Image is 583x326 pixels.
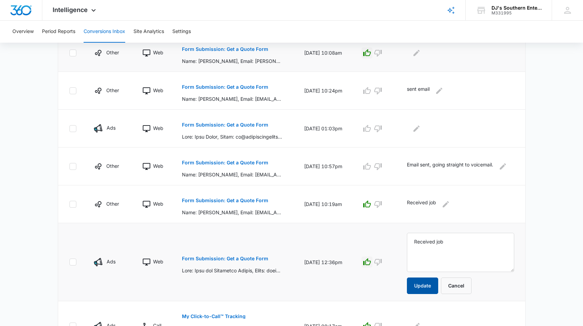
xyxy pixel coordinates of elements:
[407,161,493,172] p: Email sent, going straight to voicemail.
[153,258,163,265] p: Web
[182,117,268,133] button: Form Submission: Get a Quote Form
[296,110,353,148] td: [DATE] 01:03pm
[133,21,164,43] button: Site Analytics
[106,87,119,94] p: Other
[492,11,542,15] div: account id
[296,72,353,110] td: [DATE] 10:24pm
[106,162,119,170] p: Other
[153,200,163,207] p: Web
[182,256,268,261] p: Form Submission: Get a Quote Form
[84,21,125,43] button: Conversions Inbox
[182,85,268,89] p: Form Submission: Get a Quote Form
[106,200,119,207] p: Other
[182,154,268,171] button: Form Submission: Get a Quote Form
[411,123,422,134] button: Edit Comments
[182,192,268,209] button: Form Submission: Get a Quote Form
[182,47,268,52] p: Form Submission: Get a Quote Form
[407,278,438,294] button: Update
[107,258,116,265] p: Ads
[182,209,282,216] p: Name: [PERSON_NAME], Email: [EMAIL_ADDRESS][DOMAIN_NAME], Phone: [PHONE_NUMBER], Location: [GEOGR...
[182,308,246,325] button: My Click-to-Call™ Tracking
[153,162,163,170] p: Web
[182,95,282,102] p: Name: [PERSON_NAME], Email: [EMAIL_ADDRESS][DOMAIN_NAME], Phone: [PHONE_NUMBER], Location: [GEOGR...
[434,85,445,96] button: Edit Comments
[182,122,268,127] p: Form Submission: Get a Quote Form
[492,5,542,11] div: account name
[411,47,422,58] button: Edit Comments
[53,6,88,13] span: Intelligence
[296,148,353,185] td: [DATE] 10:57pm
[182,160,268,165] p: Form Submission: Get a Quote Form
[182,79,268,95] button: Form Submission: Get a Quote Form
[153,87,163,94] p: Web
[182,133,282,140] p: Lore: Ipsu Dolor, Sitam: co@adipiscingelitseddo.eiu, Tempo: 1547062711, Incididu: Utlaboree Dolor...
[182,314,246,319] p: My Click-to-Call™ Tracking
[172,21,191,43] button: Settings
[182,171,282,178] p: Name: [PERSON_NAME], Email: [EMAIL_ADDRESS][DOMAIN_NAME], Phone: [PHONE_NUMBER], Location: [GEOGR...
[296,223,353,301] td: [DATE] 12:36pm
[407,233,514,272] textarea: Received job
[182,198,268,203] p: Form Submission: Get a Quote Form
[12,21,34,43] button: Overview
[440,199,451,210] button: Edit Comments
[296,34,353,72] td: [DATE] 10:08am
[182,57,282,65] p: Name: [PERSON_NAME], Email: [PERSON_NAME][EMAIL_ADDRESS][DOMAIN_NAME], Phone: [PHONE_NUMBER], Loc...
[407,85,430,96] p: sent email
[407,199,436,210] p: Received job
[441,278,472,294] button: Cancel
[42,21,75,43] button: Period Reports
[153,49,163,56] p: Web
[182,267,282,274] p: Lore: Ipsu dol Sitametco Adipis, Elits: doeiusmodte8@incid.utl, Etdol: (248) 757-0260, Magnaali: ...
[296,185,353,223] td: [DATE] 10:19am
[182,250,268,267] button: Form Submission: Get a Quote Form
[497,161,508,172] button: Edit Comments
[107,124,116,131] p: Ads
[106,49,119,56] p: Other
[182,41,268,57] button: Form Submission: Get a Quote Form
[153,124,163,132] p: Web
